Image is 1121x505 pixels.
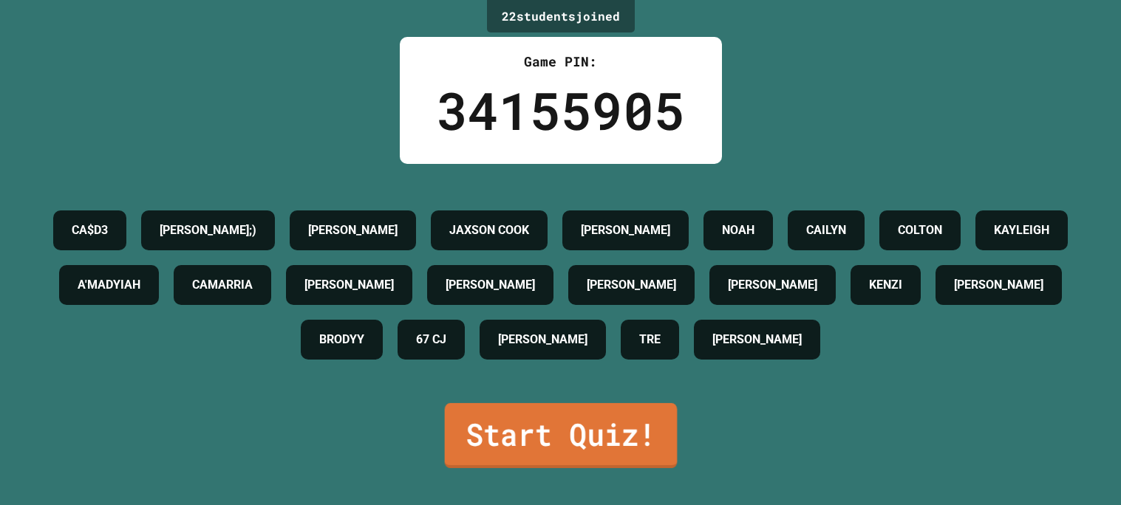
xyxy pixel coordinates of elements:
a: Start Quiz! [444,403,677,468]
h4: [PERSON_NAME] [581,221,670,239]
div: 34155905 [437,72,685,149]
h4: 67 CJ [416,331,446,348]
h4: [PERSON_NAME] [587,276,676,294]
h4: KAYLEIGH [994,221,1049,239]
h4: NOAH [722,221,754,239]
h4: [PERSON_NAME] [954,276,1043,294]
h4: [PERSON_NAME] [446,276,535,294]
h4: BRODYY [319,331,364,348]
h4: JAXSON COOK [449,221,529,239]
h4: CAILYN [806,221,846,239]
h4: CA$D3 [72,221,108,239]
h4: [PERSON_NAME];) [160,221,256,239]
h4: A'MADYIAH [78,276,140,294]
div: Game PIN: [437,52,685,72]
h4: [PERSON_NAME] [712,331,802,348]
h4: [PERSON_NAME] [728,276,817,294]
h4: CAMARRIA [192,276,253,294]
h4: [PERSON_NAME] [498,331,587,348]
h4: KENZI [869,276,902,294]
h4: [PERSON_NAME] [304,276,394,294]
h4: [PERSON_NAME] [308,221,398,239]
h4: COLTON [898,221,942,239]
h4: TRE [639,331,661,348]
